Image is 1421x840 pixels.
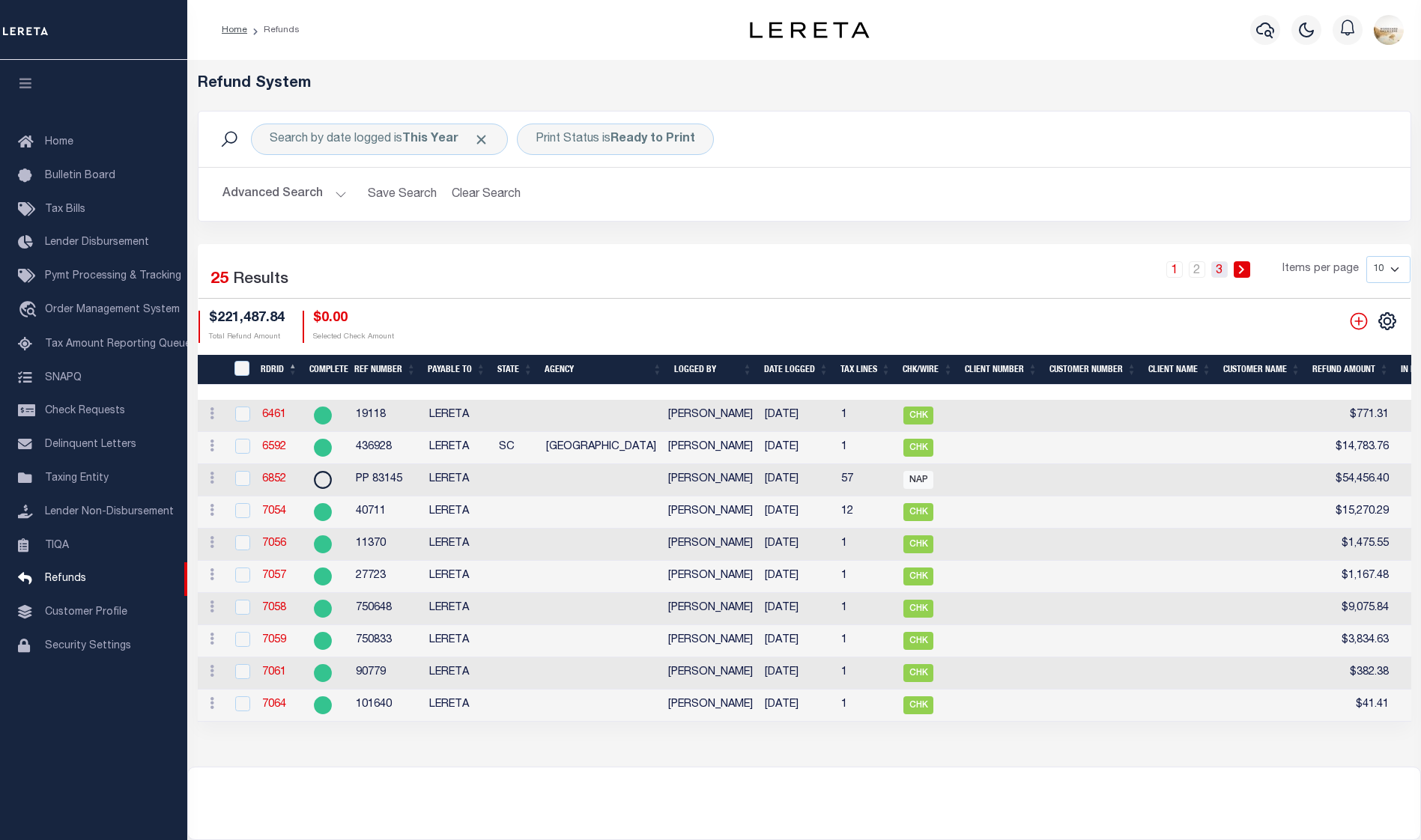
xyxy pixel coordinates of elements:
[662,464,759,496] td: [PERSON_NAME]
[45,507,174,517] span: Lender Non-Disbursement
[903,407,933,424] span: CHK
[835,529,897,561] td: 1
[262,699,286,710] a: 7064
[262,570,286,581] a: 7057
[473,132,489,147] span: Click to Remove
[668,355,758,386] th: Logged By: activate to sort column ascending
[209,311,285,327] h4: $221,487.84
[251,124,508,155] div: Search by date logged is
[493,432,540,464] td: SC
[662,432,759,464] td: [PERSON_NAME]
[262,667,286,678] a: 7061
[350,464,423,496] td: PP 83145
[222,25,247,34] a: Home
[1211,261,1228,278] a: 3
[903,696,933,714] span: CHK
[517,124,714,155] div: Print Status is
[423,496,493,529] td: LERETA
[903,567,933,585] span: CHK
[45,439,136,450] span: Delinquent Letters
[423,432,493,464] td: LERETA
[662,593,759,625] td: [PERSON_NAME]
[45,204,85,215] span: Tax Bills
[662,690,759,722] td: [PERSON_NAME]
[539,355,667,386] th: Agency: activate to sort column ascending
[1306,355,1395,386] th: Refund Amount: activate to sort column ascending
[903,632,933,650] span: CHK
[835,464,897,496] td: 57
[662,529,759,561] td: [PERSON_NAME]
[1306,561,1395,593] td: $1,167.48
[959,355,1043,386] th: Client Number: activate to sort column ascending
[759,432,835,464] td: [DATE]
[1306,593,1395,625] td: $9,075.84
[903,664,933,682] span: CHK
[1306,529,1395,561] td: $1,475.55
[759,625,835,657] td: [DATE]
[491,355,539,386] th: State: activate to sort column ascending
[209,332,285,343] p: Total Refund Amount
[759,529,835,561] td: [DATE]
[1189,261,1205,278] a: 2
[759,690,835,722] td: [DATE]
[1217,355,1306,386] th: Customer Name: activate to sort column ascending
[423,657,493,690] td: LERETA
[262,410,286,420] a: 6461
[662,496,759,529] td: [PERSON_NAME]
[350,432,423,464] td: 436928
[262,603,286,613] a: 7058
[45,305,180,315] span: Order Management System
[759,464,835,496] td: [DATE]
[835,690,897,722] td: 1
[1142,355,1217,386] th: Client Name: activate to sort column ascending
[662,657,759,690] td: [PERSON_NAME]
[350,400,423,432] td: 19118
[210,272,228,287] span: 25
[1306,400,1395,432] td: $771.31
[255,355,303,386] th: RDRID: activate to sort column descending
[423,625,493,657] td: LERETA
[423,529,493,561] td: LERETA
[45,372,82,383] span: SNAPQ
[835,593,897,625] td: 1
[45,473,109,484] span: Taxing Entity
[247,23,300,37] li: Refunds
[759,496,835,529] td: [DATE]
[758,355,834,386] th: Date Logged: activate to sort column ascending
[350,561,423,593] td: 27723
[350,529,423,561] td: 11370
[662,561,759,593] td: [PERSON_NAME]
[1306,690,1395,722] td: $41.41
[18,301,42,320] i: travel_explore
[45,573,86,584] span: Refunds
[835,561,897,593] td: 1
[759,400,835,432] td: [DATE]
[759,593,835,625] td: [DATE]
[313,332,394,343] p: Selected Check Amount
[350,625,423,657] td: 750833
[45,237,149,248] span: Lender Disbursement
[834,355,897,386] th: Tax Lines: activate to sort column ascending
[610,133,695,145] b: Ready to Print
[313,311,394,327] h4: $0.00
[233,268,288,292] label: Results
[423,690,493,722] td: LERETA
[759,657,835,690] td: [DATE]
[835,496,897,529] td: 12
[350,593,423,625] td: 750648
[348,355,422,386] th: Ref Number: activate to sort column ascending
[350,690,423,722] td: 101640
[903,600,933,618] span: CHK
[903,503,933,521] span: CHK
[897,355,959,386] th: Chk/Wire: activate to sort column ascending
[422,355,491,386] th: Payable To: activate to sort column ascending
[446,180,527,209] button: Clear Search
[759,561,835,593] td: [DATE]
[222,180,347,209] button: Advanced Search
[1166,261,1183,278] a: 1
[835,400,897,432] td: 1
[225,355,255,386] th: RefundDepositRegisterID
[45,406,125,416] span: Check Requests
[45,607,127,618] span: Customer Profile
[1043,355,1142,386] th: Customer Number: activate to sort column ascending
